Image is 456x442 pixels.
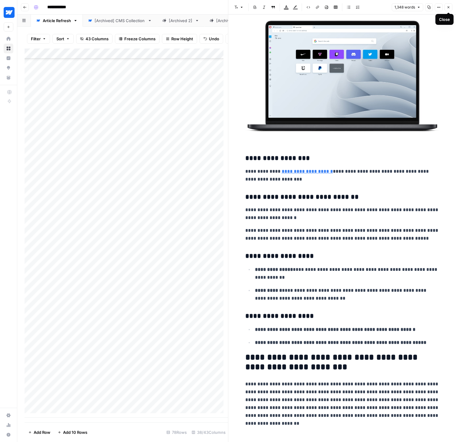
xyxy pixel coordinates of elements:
[162,34,197,44] button: Row Height
[34,429,50,435] span: Add Row
[157,15,204,27] a: [Archived 2]
[56,36,64,42] span: Sort
[4,7,15,18] img: Webflow Logo
[43,18,71,24] div: Article Refresh
[4,63,13,73] a: Opportunities
[25,427,54,437] button: Add Row
[169,18,193,24] div: [Archived 2]
[4,44,13,53] a: Browse
[171,36,193,42] span: Row Height
[95,18,145,24] div: [Archived] CMS Collection
[204,15,248,27] a: [Archived]
[31,15,83,27] a: Article Refresh
[31,36,41,42] span: Filter
[124,36,156,42] span: Freeze Columns
[394,5,415,10] span: 1,348 words
[439,16,450,22] div: Close
[115,34,159,44] button: Freeze Columns
[63,429,87,435] span: Add 10 Rows
[52,34,74,44] button: Sort
[4,53,13,63] a: Insights
[27,34,50,44] button: Filter
[4,73,13,82] a: Your Data
[209,36,219,42] span: Undo
[54,427,91,437] button: Add 10 Rows
[216,18,236,24] div: [Archived]
[4,410,13,420] a: Settings
[199,34,223,44] button: Undo
[4,430,13,440] button: Help + Support
[392,3,423,11] button: 1,348 words
[189,427,228,437] div: 38/43 Columns
[4,5,13,20] button: Workspace: Webflow
[4,420,13,430] a: Usage
[83,15,157,27] a: [Archived] CMS Collection
[85,36,109,42] span: 43 Columns
[76,34,112,44] button: 43 Columns
[4,34,13,44] a: Home
[164,427,189,437] div: 78 Rows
